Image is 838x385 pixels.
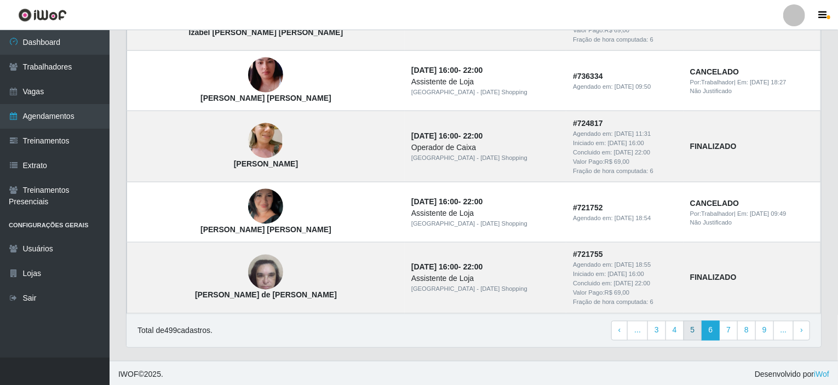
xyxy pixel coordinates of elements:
strong: - [411,197,483,206]
time: [DATE] 16:00 [411,263,458,272]
div: Iniciado em: [573,139,677,148]
span: Por: Trabalhador [690,210,734,217]
a: 9 [755,321,774,341]
a: 6 [701,321,720,341]
div: Valor Pago: R$ 69,00 [573,157,677,166]
strong: - [411,263,483,272]
img: Samara de Souza clemente [248,44,283,107]
div: Fração de hora computada: 6 [573,35,677,44]
span: ‹ [618,326,621,335]
div: | Em: [690,78,814,87]
a: 3 [647,321,666,341]
time: [DATE] 16:00 [411,197,458,206]
time: [DATE] 09:50 [615,83,651,90]
strong: - [411,66,483,74]
div: [GEOGRAPHIC_DATA] - [DATE] Shopping [411,88,560,97]
div: [GEOGRAPHIC_DATA] - [DATE] Shopping [411,153,560,163]
time: 22:00 [463,197,483,206]
p: Total de 499 cadastros. [137,325,213,337]
time: [DATE] 22:00 [614,280,650,287]
time: [DATE] 16:00 [608,271,644,278]
a: iWof [814,370,829,379]
div: Operador de Caixa [411,142,560,153]
span: Desenvolvido por [755,369,829,381]
time: 22:00 [463,131,483,140]
time: [DATE] 22:00 [614,149,650,156]
div: Agendado em: [573,261,677,270]
div: Agendado em: [573,129,677,139]
strong: CANCELADO [690,199,739,208]
img: CoreUI Logo [18,8,67,22]
img: Elayne Cristina Ferreira de Oliveira Santos [248,249,283,296]
div: Agendado em: [573,82,677,91]
time: 22:00 [463,263,483,272]
time: [DATE] 11:31 [615,130,651,137]
strong: - [411,131,483,140]
a: 5 [684,321,702,341]
div: Valor Pago: R$ 69,00 [573,26,677,35]
span: › [800,326,803,335]
div: Fração de hora computada: 6 [573,298,677,307]
div: Assistente de Loja [411,76,560,88]
img: Hosana Ceane da Silva [248,108,283,174]
a: Next [793,321,810,341]
div: Assistente de Loja [411,208,560,219]
div: Assistente de Loja [411,273,560,285]
time: [DATE] 09:49 [750,210,786,217]
div: | Em: [690,209,814,219]
div: Não Justificado [690,87,814,96]
div: Fração de hora computada: 6 [573,166,677,176]
img: Adriana Silva Marques de Oliveira [248,169,283,245]
div: Concluido em: [573,148,677,157]
div: Iniciado em: [573,270,677,279]
a: 8 [737,321,756,341]
div: Não Justificado [690,218,814,227]
time: [DATE] 16:00 [411,131,458,140]
div: Agendado em: [573,214,677,223]
a: 7 [719,321,738,341]
time: [DATE] 18:55 [615,262,651,268]
div: Valor Pago: R$ 69,00 [573,289,677,298]
div: [GEOGRAPHIC_DATA] - [DATE] Shopping [411,219,560,228]
span: Por: Trabalhador [690,79,734,85]
time: [DATE] 16:00 [608,140,644,146]
strong: CANCELADO [690,67,739,76]
a: 4 [665,321,684,341]
strong: # 724817 [573,119,603,128]
div: [GEOGRAPHIC_DATA] - [DATE] Shopping [411,285,560,294]
strong: [PERSON_NAME] de [PERSON_NAME] [195,291,337,300]
time: [DATE] 16:00 [411,66,458,74]
strong: # 736334 [573,72,603,81]
strong: FINALIZADO [690,142,737,151]
a: Previous [611,321,628,341]
time: 22:00 [463,66,483,74]
strong: [PERSON_NAME] [234,159,298,168]
strong: FINALIZADO [690,273,737,282]
nav: pagination [611,321,810,341]
a: ... [627,321,648,341]
strong: # 721755 [573,250,603,259]
strong: Izabel [PERSON_NAME] [PERSON_NAME] [189,28,343,37]
time: [DATE] 18:54 [615,215,651,221]
a: ... [773,321,794,341]
span: © 2025 . [118,369,163,381]
strong: [PERSON_NAME] [PERSON_NAME] [200,94,331,102]
strong: # 721752 [573,203,603,212]
div: Concluido em: [573,279,677,289]
span: IWOF [118,370,139,379]
time: [DATE] 18:27 [750,79,786,85]
strong: [PERSON_NAME] [PERSON_NAME] [200,225,331,234]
